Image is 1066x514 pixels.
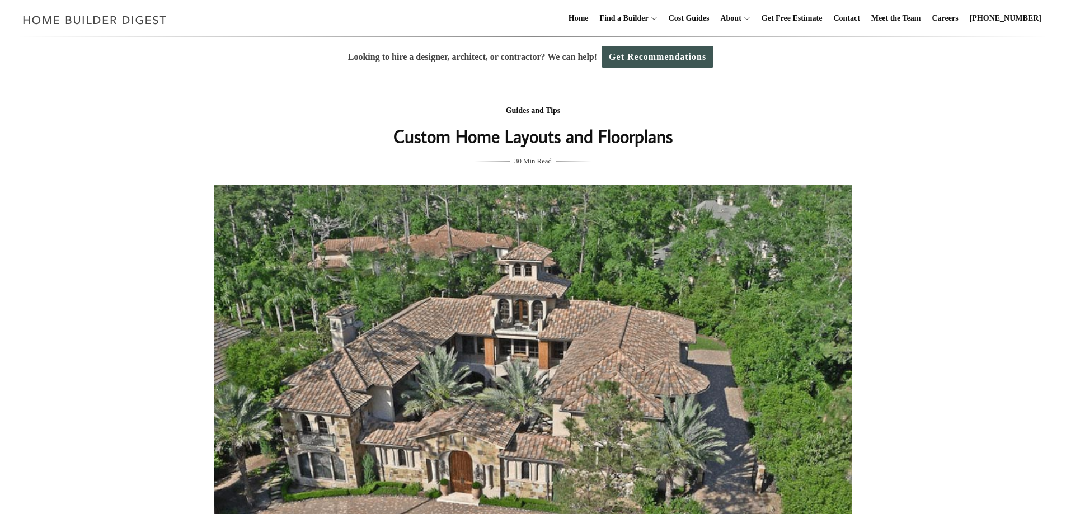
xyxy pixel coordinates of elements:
[867,1,926,36] a: Meet the Team
[757,1,827,36] a: Get Free Estimate
[965,1,1046,36] a: [PHONE_NUMBER]
[664,1,714,36] a: Cost Guides
[564,1,593,36] a: Home
[18,9,172,31] img: Home Builder Digest
[716,1,741,36] a: About
[595,1,649,36] a: Find a Builder
[602,46,713,68] a: Get Recommendations
[310,122,757,149] h1: Custom Home Layouts and Floorplans
[829,1,864,36] a: Contact
[506,106,561,115] a: Guides and Tips
[514,155,552,167] span: 30 Min Read
[928,1,963,36] a: Careers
